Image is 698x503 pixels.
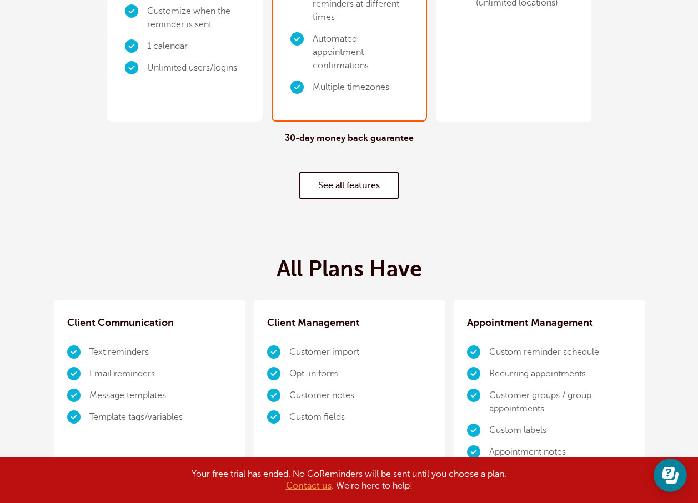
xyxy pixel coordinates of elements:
h2: All Plans Have [277,256,422,283]
li: Template tags/variables [89,406,232,428]
li: Appointment notes [489,441,631,463]
a: See all features [299,172,399,199]
h3: Appointment Management [467,314,631,331]
li: Custom reminder schedule [489,341,631,363]
li: Opt-in form [289,363,431,385]
li: Unlimited users/logins [147,57,245,79]
li: Customize when the reminder is sent [147,1,245,36]
li: Multiple timezones [313,77,408,98]
li: Recurring appointments [489,363,631,385]
li: Text reminders [89,341,232,363]
li: Custom fields [289,406,431,428]
li: Email reminders [89,363,232,385]
li: Automated appointment confirmations [313,28,408,77]
h3: Client Management [267,314,431,331]
li: Customer notes [289,385,431,406]
li: Message templates [89,385,232,406]
div: Your free trial has ended. No GoReminders will be sent until you choose a plan. . We're here to h... [72,469,627,492]
iframe: Resource center [654,459,687,492]
li: Customer import [289,341,431,363]
li: Custom labels [489,420,631,441]
h3: Client Communication [67,314,232,331]
li: 1 calendar [147,36,245,57]
li: Customer groups / group appointments [489,385,631,420]
a: Contact us [286,481,332,491]
h4: 30-day money back guarantee [285,133,414,144]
